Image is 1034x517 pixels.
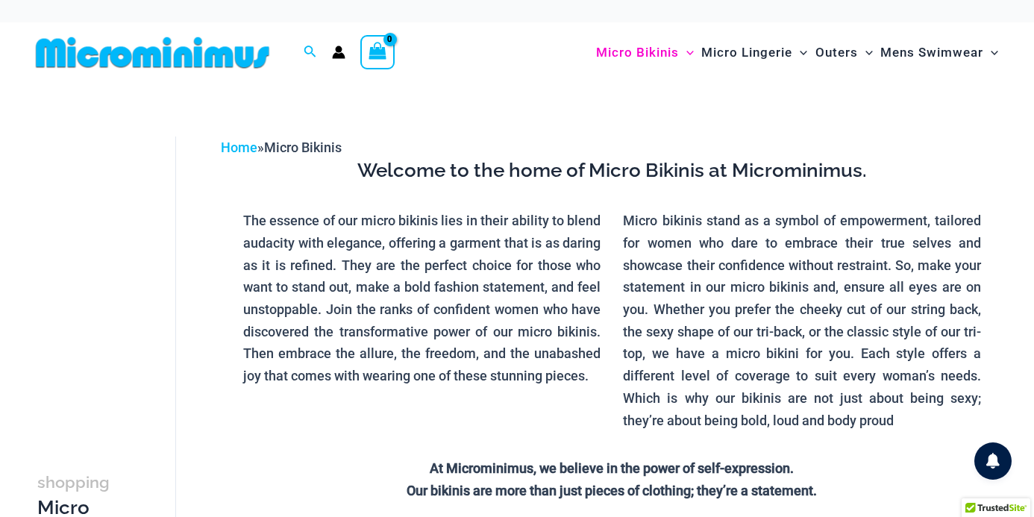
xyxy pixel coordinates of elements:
span: Menu Toggle [679,34,694,72]
span: Menu Toggle [858,34,873,72]
span: Mens Swimwear [880,34,983,72]
iframe: TrustedSite Certified [37,125,172,423]
span: Menu Toggle [983,34,998,72]
a: Micro LingerieMenu ToggleMenu Toggle [698,30,811,75]
nav: Site Navigation [590,28,1004,78]
h3: Welcome to the home of Micro Bikinis at Microminimus. [232,158,992,184]
span: Micro Bikinis [596,34,679,72]
a: Search icon link [304,43,317,62]
strong: Our bikinis are more than just pieces of clothing; they’re a statement. [407,483,817,498]
a: OutersMenu ToggleMenu Toggle [812,30,877,75]
a: Home [221,140,257,155]
span: Outers [815,34,858,72]
span: Micro Bikinis [264,140,342,155]
a: Account icon link [332,46,345,59]
span: shopping [37,473,110,492]
img: MM SHOP LOGO FLAT [30,36,275,69]
p: The essence of our micro bikinis lies in their ability to blend audacity with elegance, offering ... [243,210,601,387]
span: Menu Toggle [792,34,807,72]
span: Micro Lingerie [701,34,792,72]
a: Micro BikinisMenu ToggleMenu Toggle [592,30,698,75]
span: » [221,140,342,155]
strong: At Microminimus, we believe in the power of self-expression. [430,460,794,476]
p: Micro bikinis stand as a symbol of empowerment, tailored for women who dare to embrace their true... [623,210,981,431]
a: Mens SwimwearMenu ToggleMenu Toggle [877,30,1002,75]
a: View Shopping Cart, empty [360,35,395,69]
